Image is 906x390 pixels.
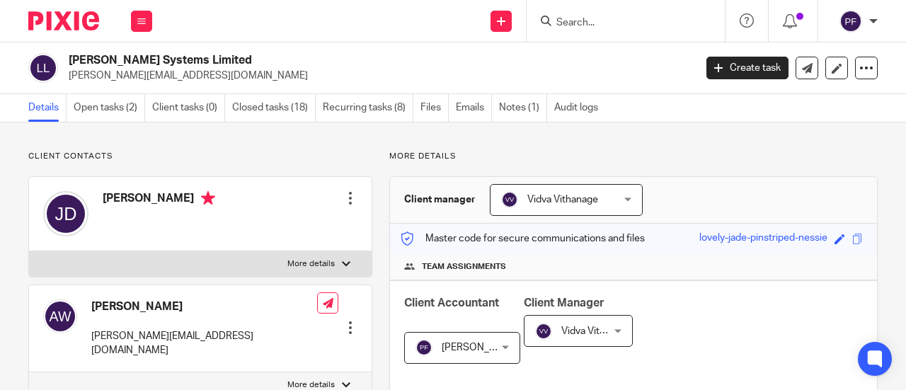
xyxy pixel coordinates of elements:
i: Primary [201,191,215,205]
a: Closed tasks (18) [232,94,316,122]
h3: Client manager [404,193,476,207]
h2: [PERSON_NAME] Systems Limited [69,53,562,68]
div: lovely-jade-pinstriped-nessie [699,231,827,247]
span: Vidva Vithanage [561,326,632,336]
a: Recurring tasks (8) [323,94,413,122]
img: svg%3E [839,10,862,33]
a: Open tasks (2) [74,94,145,122]
img: svg%3E [28,53,58,83]
img: Pixie [28,11,99,30]
img: svg%3E [43,191,88,236]
h4: [PERSON_NAME] [103,191,215,209]
span: Client Manager [524,297,604,309]
img: svg%3E [535,323,552,340]
p: Master code for secure communications and files [401,231,645,246]
span: [PERSON_NAME] [442,343,520,352]
p: [PERSON_NAME][EMAIL_ADDRESS][DOMAIN_NAME] [69,69,685,83]
p: Client contacts [28,151,372,162]
img: svg%3E [415,339,432,356]
p: More details [287,258,335,270]
a: Audit logs [554,94,605,122]
img: svg%3E [43,299,77,333]
img: svg%3E [501,191,518,208]
input: Search [555,17,682,30]
p: [PERSON_NAME][EMAIL_ADDRESS][DOMAIN_NAME] [91,329,317,358]
h4: [PERSON_NAME] [91,299,317,314]
span: Client Accountant [404,297,499,309]
a: Files [420,94,449,122]
a: Details [28,94,67,122]
span: Team assignments [422,261,506,273]
a: Notes (1) [499,94,547,122]
a: Client tasks (0) [152,94,225,122]
p: More details [389,151,878,162]
span: Vidva Vithanage [527,195,598,205]
a: Create task [706,57,789,79]
a: Emails [456,94,492,122]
